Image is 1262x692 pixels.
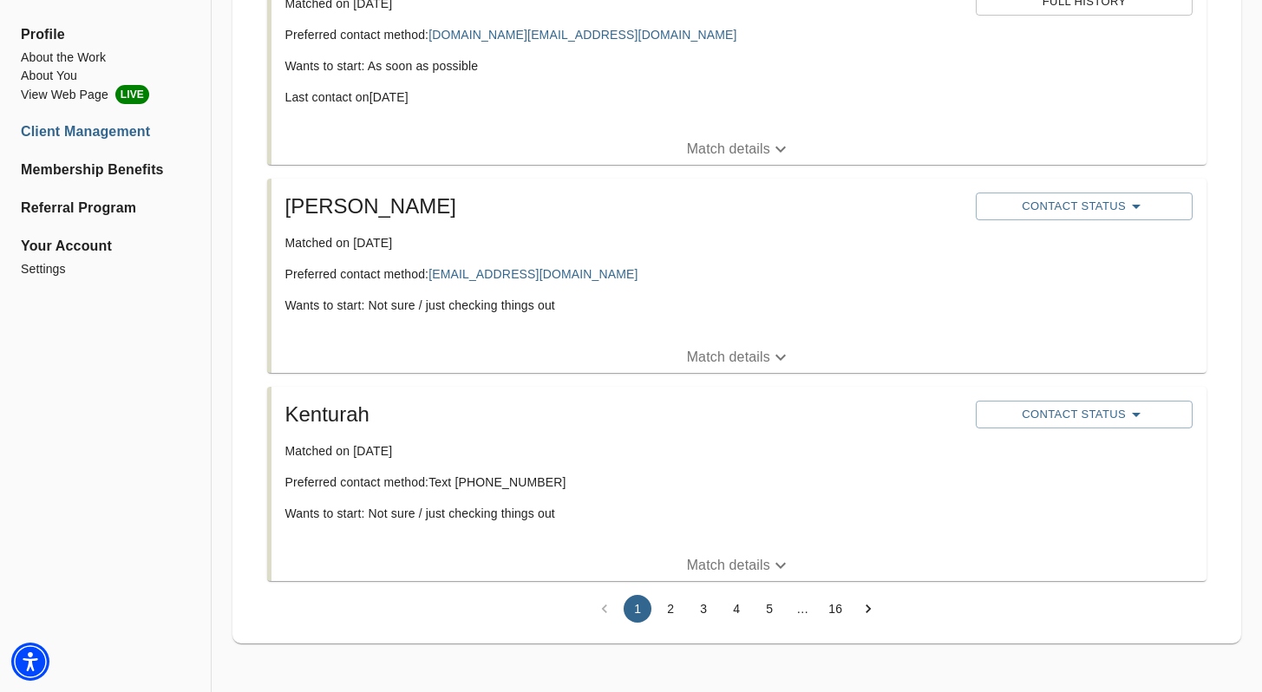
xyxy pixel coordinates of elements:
p: Wants to start: Not sure / just checking things out [285,505,963,522]
span: LIVE [115,85,149,104]
button: Go to page 5 [755,595,783,623]
p: Preferred contact method: [285,26,963,43]
button: Contact Status [976,401,1193,428]
h5: [PERSON_NAME] [285,193,963,220]
button: page 1 [624,595,651,623]
nav: pagination navigation [588,595,885,623]
a: About the Work [21,49,190,67]
a: [DOMAIN_NAME][EMAIL_ADDRESS][DOMAIN_NAME] [428,28,736,42]
p: Preferred contact method: [285,265,963,283]
span: Profile [21,24,190,45]
button: Go to next page [854,595,882,623]
p: Matched on [DATE] [285,442,963,460]
span: Your Account [21,236,190,257]
p: Matched on [DATE] [285,234,963,251]
p: Wants to start: As soon as possible [285,57,963,75]
a: Settings [21,260,190,278]
p: Match details [687,347,770,368]
a: View Web PageLIVE [21,85,190,104]
p: Preferred contact method: Text [PHONE_NUMBER] [285,473,963,491]
a: About You [21,67,190,85]
button: Go to page 2 [657,595,684,623]
button: Match details [271,550,1206,581]
button: Go to page 16 [821,595,849,623]
p: Match details [687,555,770,576]
h5: Kenturah [285,401,963,428]
button: Match details [271,342,1206,373]
div: Accessibility Menu [11,643,49,681]
a: [EMAIL_ADDRESS][DOMAIN_NAME] [428,267,638,281]
button: Match details [271,134,1206,165]
span: Contact Status [984,404,1184,425]
button: Go to page 3 [690,595,717,623]
span: Contact Status [984,196,1184,217]
p: Wants to start: Not sure / just checking things out [285,297,963,314]
a: Client Management [21,121,190,142]
button: Contact Status [976,193,1193,220]
li: View Web Page [21,85,190,104]
a: Referral Program [21,198,190,219]
p: Match details [687,139,770,160]
a: Membership Benefits [21,160,190,180]
p: Last contact on [DATE] [285,88,963,106]
div: … [788,600,816,617]
button: Go to page 4 [723,595,750,623]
